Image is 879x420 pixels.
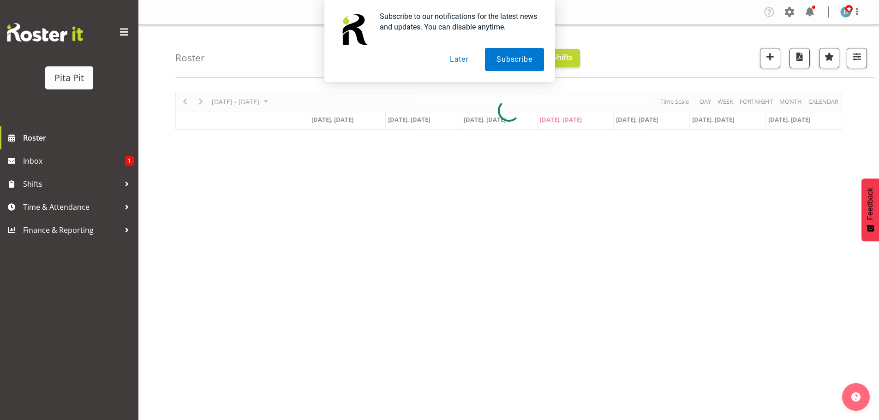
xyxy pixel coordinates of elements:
[851,392,861,402] img: help-xxl-2.png
[485,48,544,71] button: Subscribe
[335,11,372,48] img: notification icon
[23,223,120,237] span: Finance & Reporting
[23,200,120,214] span: Time & Attendance
[23,131,134,145] span: Roster
[372,11,544,32] div: Subscribe to our notifications for the latest news and updates. You can disable anytime.
[861,178,879,241] button: Feedback - Show survey
[23,154,125,168] span: Inbox
[438,48,480,71] button: Later
[125,156,134,166] span: 1
[23,177,120,191] span: Shifts
[866,188,874,220] span: Feedback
